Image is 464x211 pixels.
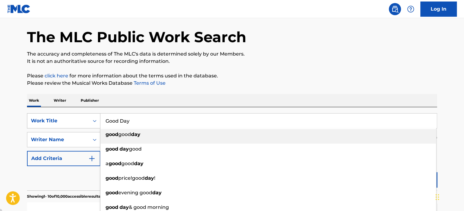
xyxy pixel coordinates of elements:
p: Work [27,94,41,107]
button: Add Criteria [27,151,100,166]
span: & good morning [129,204,169,210]
p: Writer [52,94,68,107]
span: good [121,161,134,166]
span: price!good [118,175,145,181]
p: Please review the Musical Works Database [27,80,437,87]
img: search [391,5,398,13]
strong: day [152,190,162,196]
strong: good [106,131,118,137]
strong: good [106,146,118,152]
p: It is not an authoritative source for recording information. [27,58,437,65]
div: Work Title [31,117,86,124]
a: click here [45,73,68,79]
a: Log In [420,2,457,17]
div: Help [405,3,417,15]
strong: day [119,146,129,152]
p: Publisher [79,94,101,107]
span: a [106,161,109,166]
img: MLC Logo [7,5,31,13]
p: Please for more information about the terms used in the database. [27,72,437,80]
span: ! [154,175,155,181]
strong: day [119,204,129,210]
img: help [407,5,414,13]
a: Public Search [389,3,401,15]
div: Writer Name [31,136,86,143]
a: Terms of Use [133,80,166,86]
p: The accuracy and completeness of The MLC's data is determined solely by our Members. [27,50,437,58]
strong: good [106,175,118,181]
span: good [118,131,131,137]
form: Search Form [27,113,437,190]
iframe: Chat Widget [434,182,464,211]
strong: good [109,161,121,166]
p: Showing 1 - 10 of 10,000 accessible results (Total 359,394 ) [27,194,127,199]
strong: good [106,190,118,196]
strong: day [134,161,143,166]
strong: day [145,175,154,181]
div: Drag [435,188,439,206]
h1: The MLC Public Work Search [27,28,246,46]
span: evening good [118,190,152,196]
span: good [129,146,142,152]
strong: day [131,131,140,137]
strong: good [106,204,118,210]
img: 9d2ae6d4665cec9f34b9.svg [88,155,96,162]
